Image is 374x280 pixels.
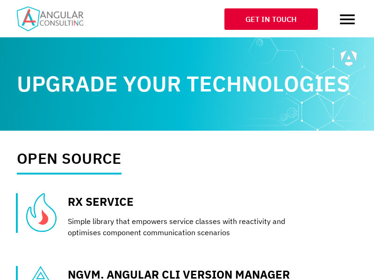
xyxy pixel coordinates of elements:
[17,149,122,175] h2: Open source
[68,194,134,209] a: Rx Service
[338,9,357,29] button: Open menu
[224,8,318,30] a: Get In Touch
[17,7,83,31] img: Home
[17,71,357,97] h1: Upgrade your technologies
